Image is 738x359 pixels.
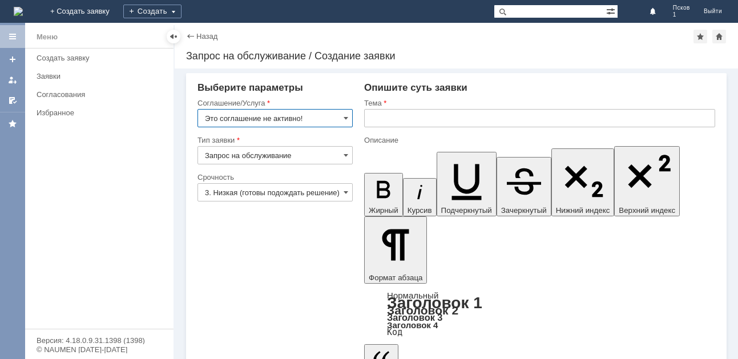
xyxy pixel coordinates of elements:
a: Мои согласования [3,91,22,110]
div: Версия: 4.18.0.9.31.1398 (1398) [37,337,162,344]
a: Нормальный [387,291,438,300]
a: Заголовок 3 [387,312,442,322]
span: Формат абзаца [369,273,422,282]
button: Жирный [364,173,403,216]
span: 1 [673,11,690,18]
button: Подчеркнутый [437,152,497,216]
a: Код [387,327,402,337]
div: Избранное [37,108,154,117]
div: Заявки [37,72,167,80]
span: Псков [673,5,690,11]
div: Тема [364,99,713,107]
span: Зачеркнутый [501,206,547,215]
div: © NAUMEN [DATE]-[DATE] [37,346,162,353]
span: Верхний индекс [619,206,675,215]
div: Меню [37,30,58,44]
button: Курсив [403,178,437,216]
span: Жирный [369,206,398,215]
button: Нижний индекс [551,148,615,216]
a: Назад [196,32,217,41]
div: Срочность [197,174,350,181]
a: Согласования [32,86,171,103]
div: Согласования [37,90,167,99]
div: Запрос на обслуживание / Создание заявки [186,50,727,62]
span: Выберите параметры [197,82,303,93]
div: Формат абзаца [364,292,715,336]
a: Перейти на домашнюю страницу [14,7,23,16]
a: Создать заявку [32,49,171,67]
div: Сделать домашней страницей [712,30,726,43]
a: Заголовок 1 [387,294,482,312]
span: Опишите суть заявки [364,82,467,93]
a: Заголовок 2 [387,304,458,317]
div: Добавить в избранное [693,30,707,43]
div: Тип заявки [197,136,350,144]
a: Создать заявку [3,50,22,68]
a: Заголовок 4 [387,320,438,330]
span: Расширенный поиск [606,5,618,16]
img: logo [14,7,23,16]
button: Верхний индекс [614,146,680,216]
div: Соглашение/Услуга [197,99,350,107]
a: Заявки [32,67,171,85]
div: Создать [123,5,182,18]
button: Формат абзаца [364,216,427,284]
span: Подчеркнутый [441,206,492,215]
span: Нижний индекс [556,206,610,215]
div: Описание [364,136,713,144]
span: Курсив [408,206,432,215]
div: Создать заявку [37,54,167,62]
button: Зачеркнутый [497,157,551,216]
a: Мои заявки [3,71,22,89]
div: Скрыть меню [167,30,180,43]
